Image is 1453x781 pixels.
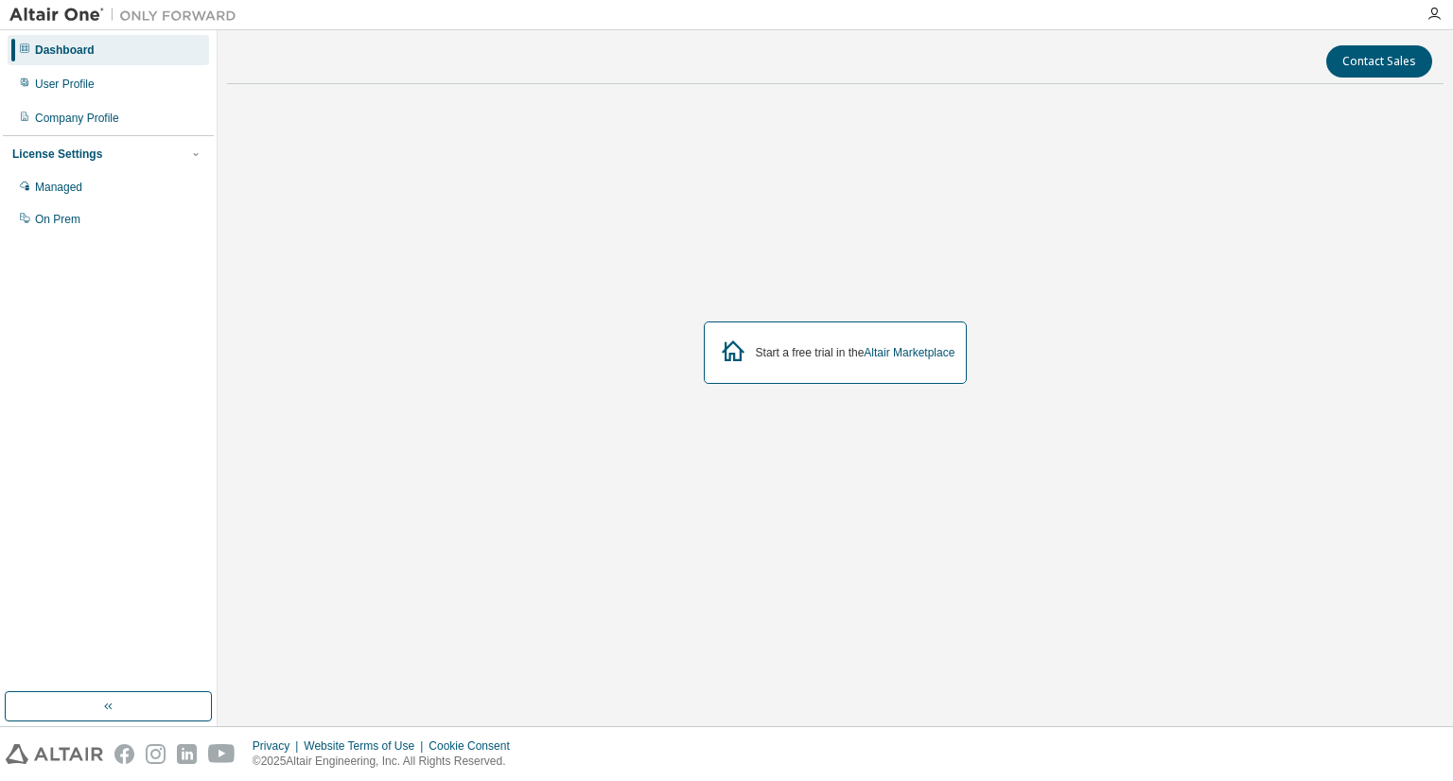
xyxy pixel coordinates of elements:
[756,345,955,360] div: Start a free trial in the
[146,744,166,764] img: instagram.svg
[9,6,246,25] img: Altair One
[35,111,119,126] div: Company Profile
[253,738,304,754] div: Privacy
[12,147,102,162] div: License Settings
[35,77,95,92] div: User Profile
[1326,45,1432,78] button: Contact Sales
[864,346,954,359] a: Altair Marketplace
[429,738,520,754] div: Cookie Consent
[6,744,103,764] img: altair_logo.svg
[35,180,82,195] div: Managed
[208,744,236,764] img: youtube.svg
[253,754,521,770] p: © 2025 Altair Engineering, Inc. All Rights Reserved.
[177,744,197,764] img: linkedin.svg
[35,212,80,227] div: On Prem
[114,744,134,764] img: facebook.svg
[304,738,429,754] div: Website Terms of Use
[35,43,95,58] div: Dashboard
